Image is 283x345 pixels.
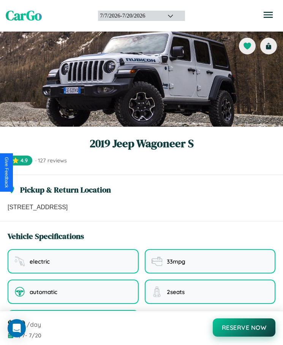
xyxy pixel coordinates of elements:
h3: Vehicle Specifications [8,231,84,242]
span: automatic [30,288,57,296]
span: · 127 reviews [35,157,67,164]
img: seating [152,286,162,297]
span: CarGo [6,6,42,25]
p: [STREET_ADDRESS] [8,203,275,212]
span: 7 / 7 - 7 / 20 [16,332,41,339]
span: electric [30,258,50,265]
span: 33 mpg [167,258,185,265]
img: fuel efficiency [152,256,162,267]
h3: Pickup & Return Location [20,184,111,195]
div: Give Feedback [4,157,9,188]
span: ⭐ 4.9 [8,156,32,165]
div: 7 / 7 / 2026 - 7 / 20 / 2026 [100,13,158,19]
div: Open Intercom Messenger [8,319,26,337]
img: fuel type [14,256,25,267]
button: Reserve Now [213,318,276,337]
span: 2 seats [167,288,185,296]
h1: 2019 Jeep Wagoneer S [8,136,275,151]
span: /day [27,321,41,328]
span: $ 160 [8,317,25,330]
